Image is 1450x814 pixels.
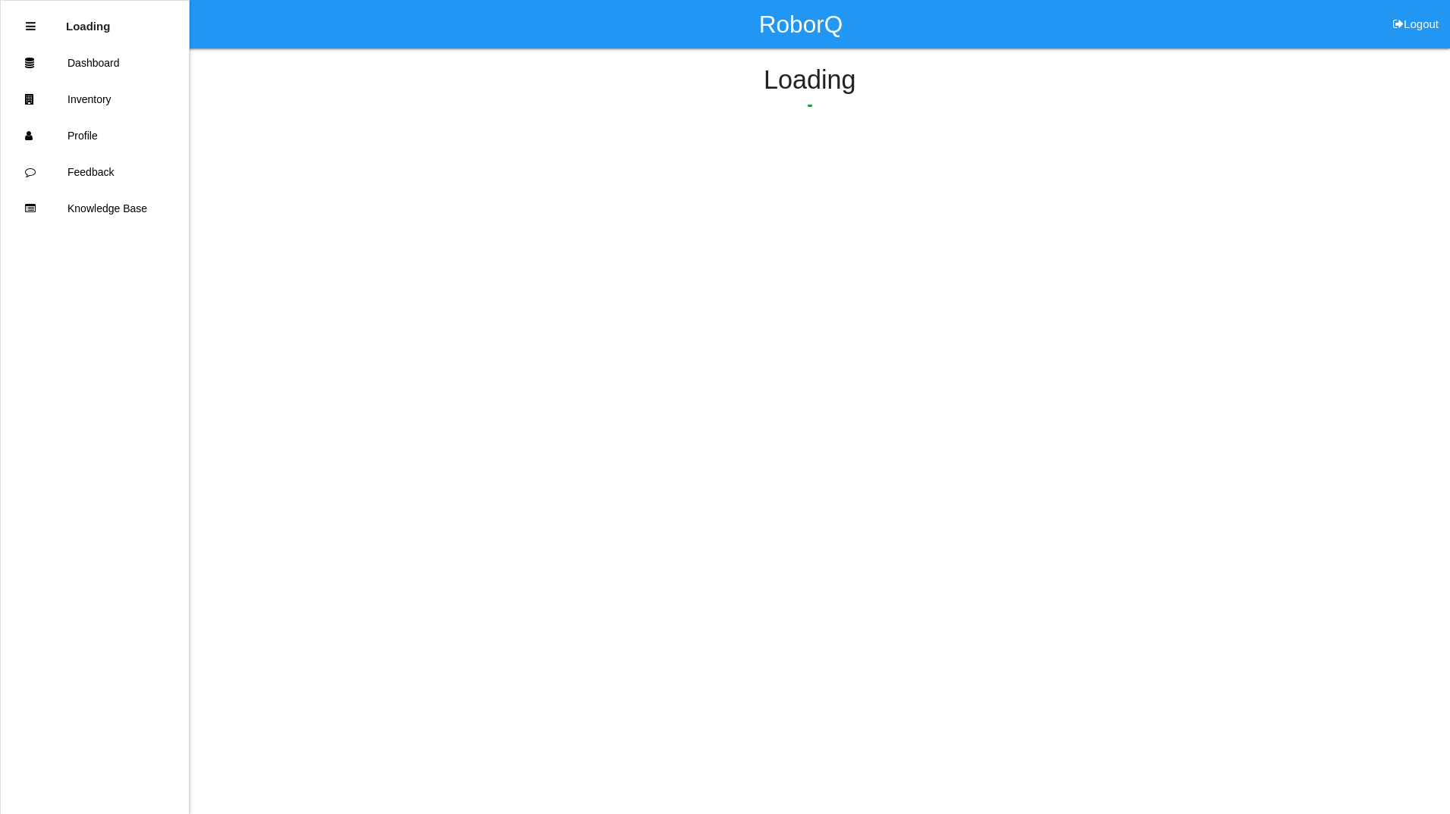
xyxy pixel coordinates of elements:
[228,66,1392,95] h4: Loading
[26,8,36,45] div: Close
[1,190,189,227] a: Knowledge Base
[1,81,189,117] a: Inventory
[1,154,189,190] a: Feedback
[1,117,189,154] a: Profile
[1,45,189,81] a: Dashboard
[66,8,110,33] p: Loading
